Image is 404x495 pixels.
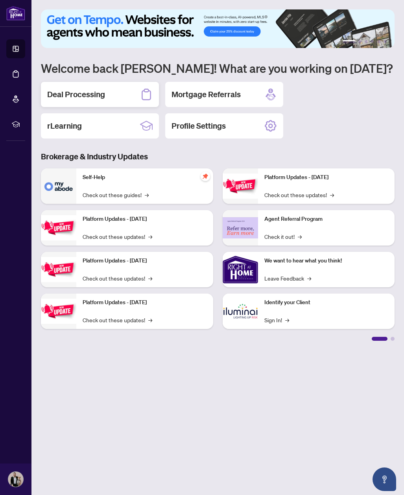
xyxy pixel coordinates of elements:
[47,120,82,131] h2: rLearning
[145,190,149,199] span: →
[83,298,207,307] p: Platform Updates - [DATE]
[264,215,389,223] p: Agent Referral Program
[148,232,152,241] span: →
[83,173,207,182] p: Self-Help
[264,232,302,241] a: Check it out!→
[343,40,355,43] button: 1
[384,40,387,43] button: 6
[298,232,302,241] span: →
[373,467,396,491] button: Open asap
[223,174,258,198] img: Platform Updates - June 23, 2025
[148,316,152,324] span: →
[6,6,25,20] img: logo
[330,190,334,199] span: →
[41,168,76,204] img: Self-Help
[83,215,207,223] p: Platform Updates - [DATE]
[41,257,76,282] img: Platform Updates - July 21, 2025
[201,172,210,181] span: pushpin
[264,316,289,324] a: Sign In!→
[8,472,23,487] img: Profile Icon
[83,316,152,324] a: Check out these updates!→
[47,89,105,100] h2: Deal Processing
[41,61,395,76] h1: Welcome back [PERSON_NAME]! What are you working on [DATE]?
[41,9,395,48] img: Slide 0
[41,215,76,240] img: Platform Updates - September 16, 2025
[285,316,289,324] span: →
[83,190,149,199] a: Check out these guides!→
[264,173,389,182] p: Platform Updates - [DATE]
[377,40,380,43] button: 5
[264,298,389,307] p: Identify your Client
[172,89,241,100] h2: Mortgage Referrals
[83,257,207,265] p: Platform Updates - [DATE]
[365,40,368,43] button: 3
[83,232,152,241] a: Check out these updates!→
[307,274,311,283] span: →
[371,40,374,43] button: 4
[41,151,395,162] h3: Brokerage & Industry Updates
[83,274,152,283] a: Check out these updates!→
[223,217,258,239] img: Agent Referral Program
[358,40,362,43] button: 2
[148,274,152,283] span: →
[264,274,311,283] a: Leave Feedback→
[264,190,334,199] a: Check out these updates!→
[264,257,389,265] p: We want to hear what you think!
[223,294,258,329] img: Identify your Client
[223,252,258,287] img: We want to hear what you think!
[41,299,76,323] img: Platform Updates - July 8, 2025
[172,120,226,131] h2: Profile Settings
